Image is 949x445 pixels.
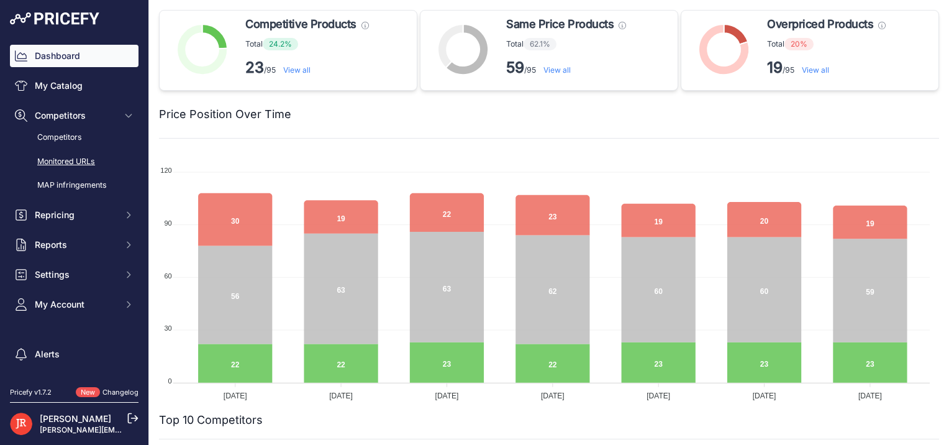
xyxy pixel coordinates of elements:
[647,392,670,400] tspan: [DATE]
[329,392,353,400] tspan: [DATE]
[245,16,356,33] span: Competitive Products
[767,16,873,33] span: Overpriced Products
[35,239,116,251] span: Reports
[506,38,626,50] p: Total
[10,234,138,256] button: Reports
[10,45,138,67] a: Dashboard
[164,219,171,227] tspan: 90
[10,204,138,226] button: Repricing
[435,392,459,400] tspan: [DATE]
[753,392,776,400] tspan: [DATE]
[767,38,886,50] p: Total
[802,65,829,75] a: View all
[506,58,524,76] strong: 59
[40,413,111,424] a: [PERSON_NAME]
[10,127,138,149] a: Competitors
[10,45,138,413] nav: Sidebar
[10,387,52,398] div: Pricefy v1.7.2
[524,38,556,50] span: 62.1%
[10,12,99,25] img: Pricefy Logo
[767,58,783,76] strong: 19
[541,392,565,400] tspan: [DATE]
[160,167,171,174] tspan: 120
[102,388,138,397] a: Changelog
[40,425,293,434] a: [PERSON_NAME][EMAIL_ADDRESS][PERSON_NAME][DOMAIN_NAME]
[10,264,138,286] button: Settings
[506,58,626,78] p: /95
[283,65,311,75] a: View all
[168,377,172,385] tspan: 0
[224,392,247,400] tspan: [DATE]
[506,16,614,33] span: Same Price Products
[35,209,116,221] span: Repricing
[245,58,369,78] p: /95
[10,343,138,365] a: Alerts
[164,272,171,280] tspan: 60
[10,104,138,127] button: Competitors
[164,324,171,332] tspan: 30
[35,268,116,281] span: Settings
[35,298,116,311] span: My Account
[858,392,882,400] tspan: [DATE]
[159,411,263,429] h2: Top 10 Competitors
[10,293,138,316] button: My Account
[10,151,138,173] a: Monitored URLs
[76,387,100,398] span: New
[784,38,814,50] span: 20%
[35,109,116,122] span: Competitors
[10,75,138,97] a: My Catalog
[10,175,138,196] a: MAP infringements
[543,65,571,75] a: View all
[245,38,369,50] p: Total
[159,106,291,123] h2: Price Position Over Time
[767,58,886,78] p: /95
[263,38,298,50] span: 24.2%
[245,58,264,76] strong: 23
